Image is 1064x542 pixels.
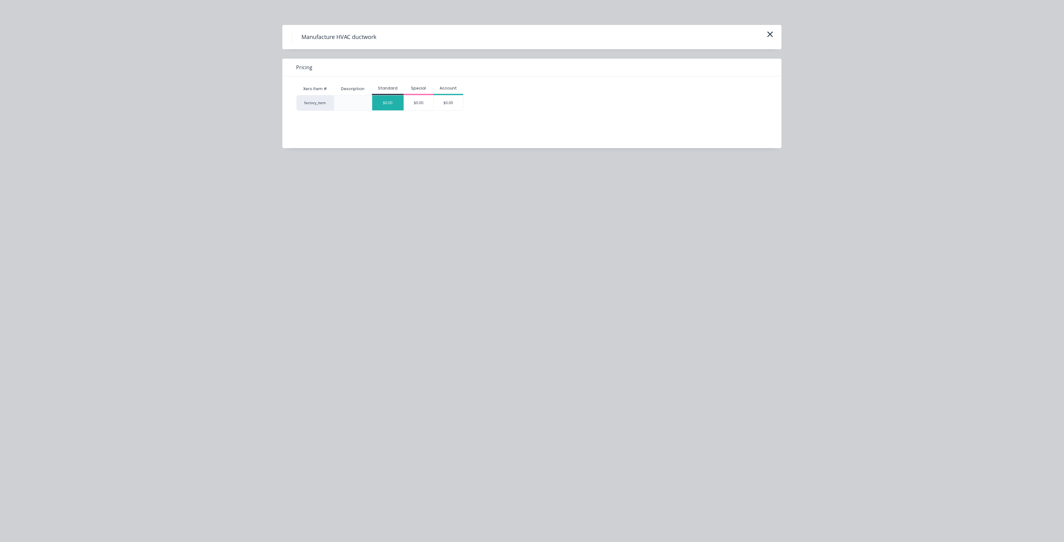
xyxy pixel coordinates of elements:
[292,31,386,43] h4: Manufacture HVAC ductwork
[336,81,369,97] div: Description
[296,64,312,71] span: Pricing
[433,85,463,91] div: Account
[404,85,434,91] div: Special
[434,95,463,110] div: $0.00
[404,95,434,110] div: $0.00
[296,95,334,111] div: factory_item
[372,85,404,91] div: Standard
[372,95,404,110] div: $0.00
[296,83,334,95] div: Xero Item #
